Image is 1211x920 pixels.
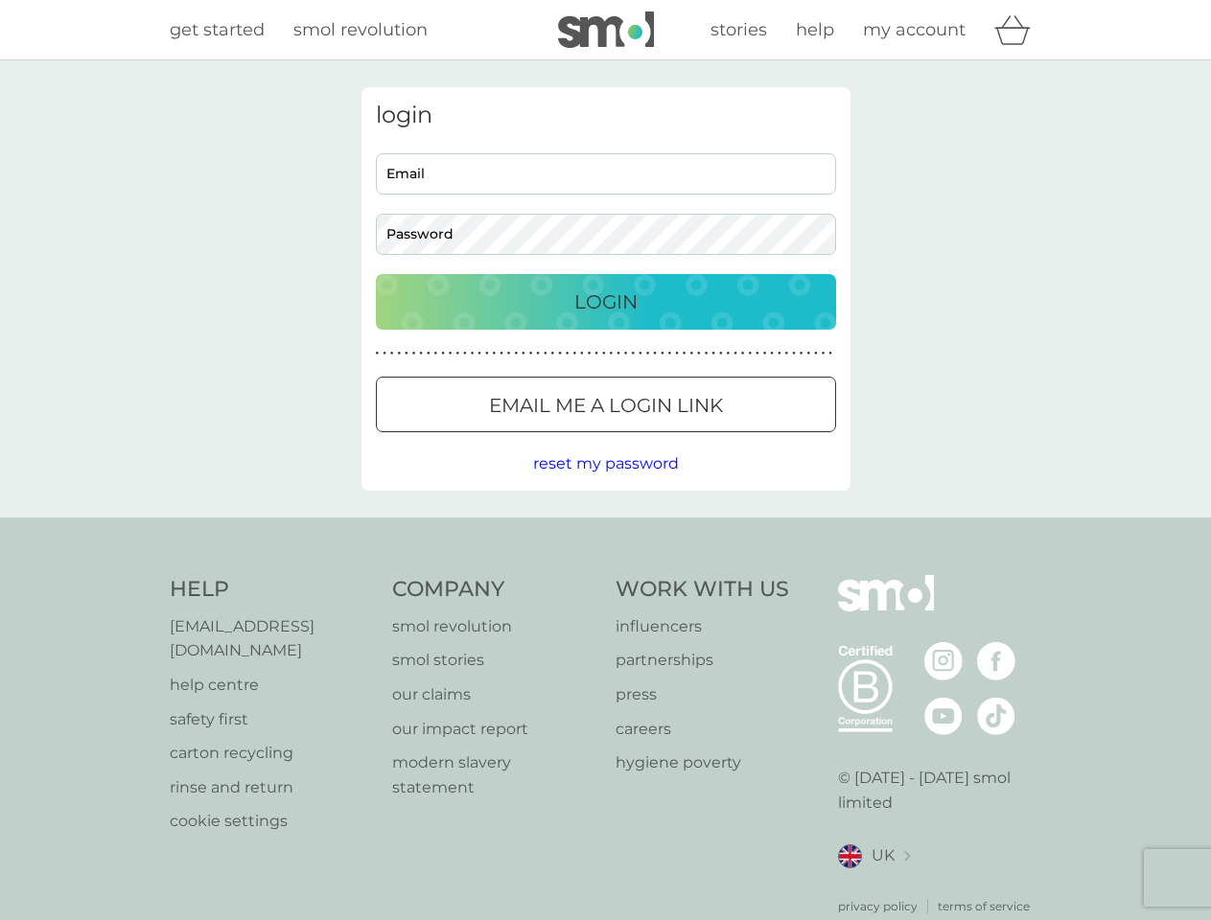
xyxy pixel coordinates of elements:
[419,349,423,358] p: ●
[800,349,803,358] p: ●
[938,897,1030,915] a: terms of service
[170,16,265,44] a: get started
[551,349,555,358] p: ●
[616,682,789,707] p: press
[434,349,438,358] p: ●
[838,575,934,640] img: smol
[639,349,642,358] p: ●
[617,349,620,358] p: ●
[574,287,638,317] p: Login
[463,349,467,358] p: ●
[616,648,789,673] a: partnerships
[977,642,1015,680] img: visit the smol Facebook page
[778,349,781,358] p: ●
[616,750,789,775] a: hygiene poverty
[558,349,562,358] p: ●
[529,349,533,358] p: ●
[383,349,386,358] p: ●
[838,897,918,915] a: privacy policy
[376,377,836,432] button: Email me a login link
[602,349,606,358] p: ●
[719,349,723,358] p: ●
[710,16,767,44] a: stories
[668,349,672,358] p: ●
[533,454,679,472] span: reset my password
[170,775,374,800] a: rinse and return
[814,349,818,358] p: ●
[544,349,547,358] p: ●
[170,673,374,698] a: help centre
[170,19,265,40] span: get started
[705,349,709,358] p: ●
[756,349,759,358] p: ●
[624,349,628,358] p: ●
[653,349,657,358] p: ●
[390,349,394,358] p: ●
[405,349,408,358] p: ●
[392,648,596,673] a: smol stories
[924,642,963,680] img: visit the smol Instagram page
[683,349,687,358] p: ●
[392,614,596,639] a: smol revolution
[392,750,596,799] a: modern slavery statement
[536,349,540,358] p: ●
[770,349,774,358] p: ●
[796,16,834,44] a: help
[594,349,598,358] p: ●
[471,349,475,358] p: ●
[610,349,614,358] p: ●
[489,390,723,421] p: Email me a login link
[392,575,596,605] h4: Company
[863,19,966,40] span: my account
[580,349,584,358] p: ●
[392,717,596,742] a: our impact report
[427,349,431,358] p: ●
[170,614,374,663] a: [EMAIL_ADDRESS][DOMAIN_NAME]
[675,349,679,358] p: ●
[616,717,789,742] p: careers
[572,349,576,358] p: ●
[785,349,789,358] p: ●
[872,843,895,868] span: UK
[441,349,445,358] p: ●
[806,349,810,358] p: ●
[170,741,374,766] a: carton recycling
[376,274,836,330] button: Login
[455,349,459,358] p: ●
[863,16,966,44] a: my account
[412,349,416,358] p: ●
[616,575,789,605] h4: Work With Us
[924,697,963,735] img: visit the smol Youtube page
[689,349,693,358] p: ●
[697,349,701,358] p: ●
[500,349,503,358] p: ●
[514,349,518,358] p: ●
[710,19,767,40] span: stories
[170,809,374,834] a: cookie settings
[493,349,497,358] p: ●
[792,349,796,358] p: ●
[566,349,570,358] p: ●
[170,575,374,605] h4: Help
[392,682,596,707] a: our claims
[977,697,1015,735] img: visit the smol Tiktok page
[796,19,834,40] span: help
[616,614,789,639] a: influencers
[631,349,635,358] p: ●
[838,766,1042,815] p: © [DATE] - [DATE] smol limited
[485,349,489,358] p: ●
[170,707,374,732] a: safety first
